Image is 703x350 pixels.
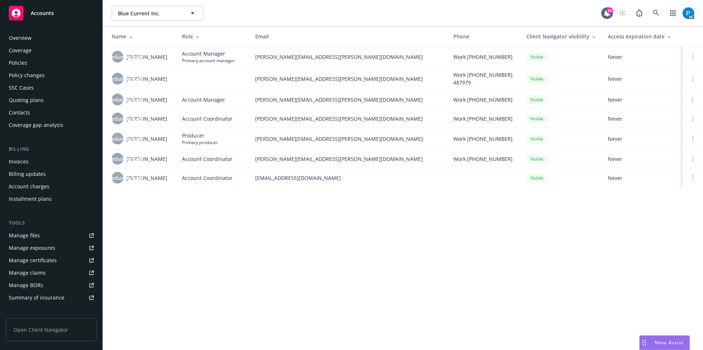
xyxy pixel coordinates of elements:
[9,267,46,279] div: Manage claims
[6,3,97,23] a: Accounts
[9,193,52,205] div: Installment plans
[118,10,181,17] span: Blue Current Inc.
[606,7,613,14] div: 10
[527,154,547,163] div: Visible
[255,96,442,104] span: [PERSON_NAME][EMAIL_ADDRESS][PERSON_NAME][DOMAIN_NAME]
[527,114,547,123] div: Visible
[608,174,677,182] span: Never
[608,75,677,83] span: Never
[92,135,143,143] span: undefinedundefined
[639,335,690,350] button: Nova Assist
[126,115,167,123] span: [PERSON_NAME]
[126,53,167,61] span: [PERSON_NAME]
[182,174,233,182] span: Account Coordinator
[112,33,170,40] div: Name
[182,33,243,40] div: Role
[6,181,97,192] a: Account charges
[255,53,442,61] span: [PERSON_NAME][EMAIL_ADDRESS][PERSON_NAME][DOMAIN_NAME]
[92,75,143,83] span: undefinedundefined
[6,32,97,44] a: Overview
[527,134,547,143] div: Visible
[9,279,43,291] div: Manage BORs
[126,155,167,163] span: [PERSON_NAME]
[6,242,97,254] a: Manage exposures
[6,193,97,205] a: Installment plans
[182,155,233,163] span: Account Coordinator
[92,174,143,182] span: undefinedundefined
[527,95,547,104] div: Visible
[6,119,97,131] a: Coverage gap analysis
[608,155,677,163] span: Never
[255,33,442,40] div: Email
[182,50,235,57] span: Account Manager
[6,318,97,341] span: Open Client Navigator
[6,146,97,153] div: Billing
[31,10,54,16] span: Accounts
[182,115,233,123] span: Account Coordinator
[453,135,513,143] span: Work [PHONE_NUMBER]
[6,82,97,94] a: SSC Cases
[6,230,97,241] a: Manage files
[6,57,97,69] a: Policies
[682,7,694,19] img: photo
[9,242,55,254] div: Manage exposures
[608,115,677,123] span: Never
[182,96,225,104] span: Account Manager
[6,267,97,279] a: Manage claims
[6,156,97,168] a: Invoices
[453,33,515,40] div: Phone
[453,53,513,61] span: Work [PHONE_NUMBER]
[9,119,63,131] div: Coverage gap analysis
[9,181,49,192] div: Account charges
[92,115,143,123] span: undefinedundefined
[527,173,547,182] div: Visible
[453,155,513,163] span: Work [PHONE_NUMBER]
[255,75,442,83] span: [PERSON_NAME][EMAIL_ADDRESS][PERSON_NAME][DOMAIN_NAME]
[527,74,547,83] div: Visible
[608,96,677,104] span: Never
[608,135,677,143] span: Never
[666,6,680,20] a: Switch app
[655,339,684,346] span: Nova Assist
[527,52,547,61] div: Visible
[453,96,513,104] span: Work [PHONE_NUMBER]
[126,96,167,104] span: [PERSON_NAME]
[182,139,218,146] span: Primary producer
[453,115,513,123] span: Work [PHONE_NUMBER]
[92,155,143,163] span: undefinedundefined
[9,69,45,81] div: Policy changes
[126,75,167,83] span: [PERSON_NAME]
[92,53,143,61] span: undefinedundefined
[126,174,167,182] span: [PERSON_NAME]
[640,336,649,350] div: Drag to move
[112,6,203,20] button: Blue Current Inc.
[608,33,677,40] div: Access expiration date
[6,168,97,180] a: Billing updates
[6,279,97,291] a: Manage BORs
[9,94,44,106] div: Quoting plans
[126,135,167,143] span: [PERSON_NAME]
[9,57,27,69] div: Policies
[9,255,57,266] div: Manage certificates
[9,230,40,241] div: Manage files
[615,6,630,20] a: Start snowing
[255,174,442,182] span: [EMAIL_ADDRESS][DOMAIN_NAME]
[9,32,31,44] div: Overview
[9,292,64,304] div: Summary of insurance
[6,292,97,304] a: Summary of insurance
[453,71,515,86] span: Work [PHONE_NUMBER] 487979
[608,53,677,61] span: Never
[9,168,46,180] div: Billing updates
[6,219,97,227] div: Tools
[92,96,143,104] span: undefinedundefined
[632,6,647,20] a: Report a Bug
[6,94,97,106] a: Quoting plans
[255,155,442,163] span: [PERSON_NAME][EMAIL_ADDRESS][PERSON_NAME][DOMAIN_NAME]
[255,135,442,143] span: [PERSON_NAME][EMAIL_ADDRESS][PERSON_NAME][DOMAIN_NAME]
[6,69,97,81] a: Policy changes
[527,33,596,40] div: Client Navigator visibility
[649,6,663,20] a: Search
[9,107,30,118] div: Contacts
[6,45,97,56] a: Coverage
